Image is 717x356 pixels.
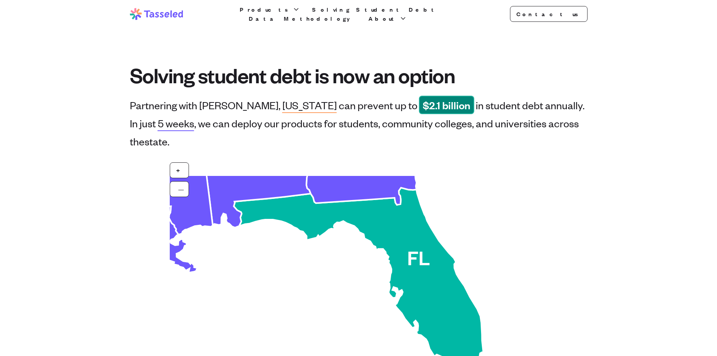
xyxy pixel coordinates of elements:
span: About [368,14,398,23]
a: Data Methodology [247,14,358,23]
button: Products [238,5,301,14]
a: Contact us [510,6,588,22]
span: $ 2.1 billion [419,96,474,114]
span: Products [240,5,291,14]
h2: Partnering with [PERSON_NAME], can prevent up to in student debt annually. In just , we can deplo... [130,99,585,148]
button: + [170,162,189,178]
button: — [170,181,189,197]
span: [US_STATE] [282,99,337,112]
span: 5 weeks [158,117,194,130]
button: About [367,14,408,23]
h1: Solving student debt is now an option [130,64,588,87]
a: Solving Student Debt [311,5,439,14]
text: FL [407,245,430,270]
